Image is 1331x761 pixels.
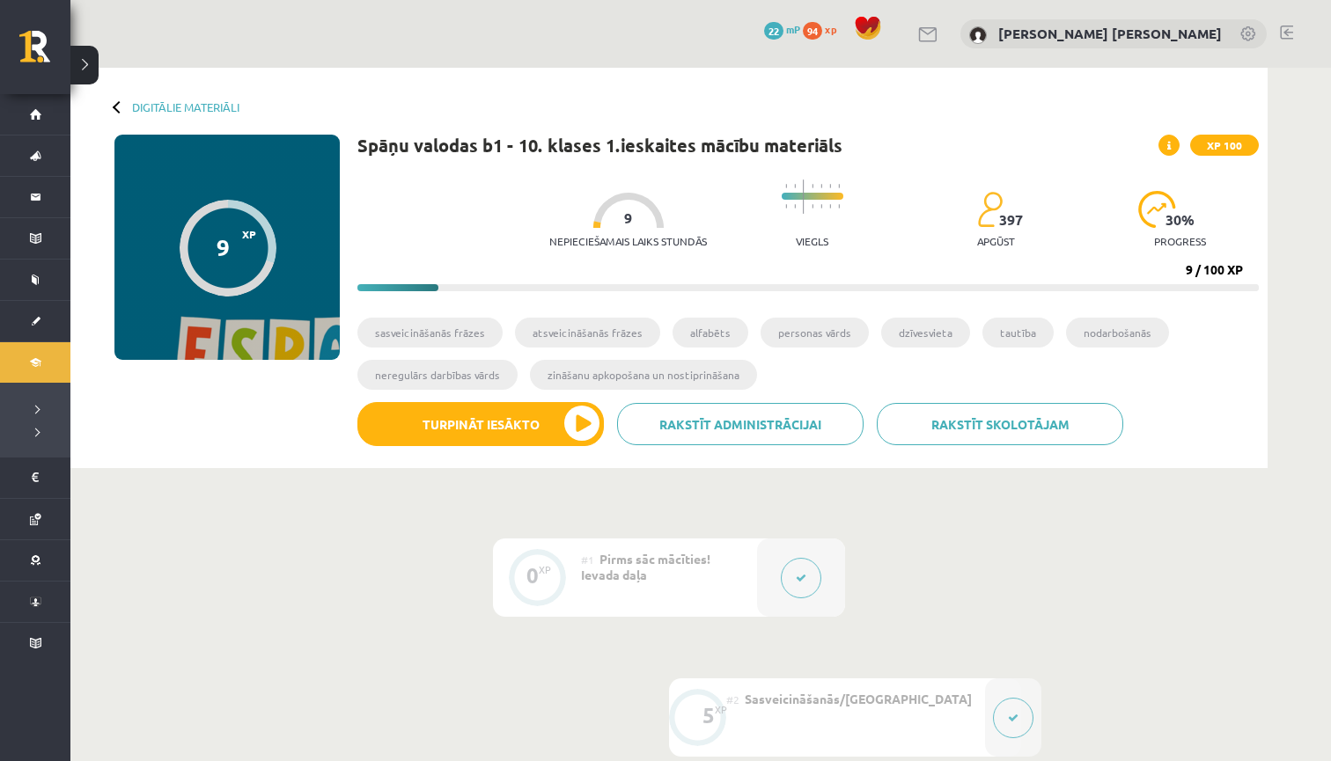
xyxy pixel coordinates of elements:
[794,184,796,188] img: icon-short-line-57e1e144782c952c97e751825c79c345078a6d821885a25fce030b3d8c18986b.svg
[526,567,539,583] div: 0
[715,705,727,714] div: XP
[803,22,822,40] span: 94
[977,191,1003,228] img: students-c634bb4e5e11cddfef0936a35e636f08e4e9abd3cc4e673bd6f9a4125e45ecb1.svg
[726,692,739,706] span: #2
[838,184,840,188] img: icon-short-line-57e1e144782c952c97e751825c79c345078a6d821885a25fce030b3d8c18986b.svg
[357,318,503,348] li: sasveicināšanās frāzes
[998,25,1222,42] a: [PERSON_NAME] [PERSON_NAME]
[702,707,715,723] div: 5
[617,403,864,445] a: Rakstīt administrācijai
[1166,212,1195,228] span: 30 %
[794,204,796,209] img: icon-short-line-57e1e144782c952c97e751825c79c345078a6d821885a25fce030b3d8c18986b.svg
[515,318,660,348] li: atsveicināšanās frāzes
[132,100,239,113] a: Digitālie materiāli
[838,204,840,209] img: icon-short-line-57e1e144782c952c97e751825c79c345078a6d821885a25fce030b3d8c18986b.svg
[19,31,70,75] a: Rīgas 1. Tālmācības vidusskola
[820,204,822,209] img: icon-short-line-57e1e144782c952c97e751825c79c345078a6d821885a25fce030b3d8c18986b.svg
[581,552,594,567] span: #1
[812,184,813,188] img: icon-short-line-57e1e144782c952c97e751825c79c345078a6d821885a25fce030b3d8c18986b.svg
[530,360,757,390] li: zināšanu apkopošana un nostiprināšana
[825,22,836,36] span: xp
[877,403,1123,445] a: Rakstīt skolotājam
[764,22,783,40] span: 22
[786,22,800,36] span: mP
[764,22,800,36] a: 22 mP
[1066,318,1169,348] li: nodarbošanās
[881,318,970,348] li: dzīvesvieta
[357,402,604,446] button: Turpināt iesākto
[673,318,748,348] li: alfabēts
[803,179,805,214] img: icon-long-line-d9ea69661e0d244f92f715978eff75569469978d946b2353a9bb055b3ed8787d.svg
[549,235,707,247] p: Nepieciešamais laiks stundās
[785,184,787,188] img: icon-short-line-57e1e144782c952c97e751825c79c345078a6d821885a25fce030b3d8c18986b.svg
[785,204,787,209] img: icon-short-line-57e1e144782c952c97e751825c79c345078a6d821885a25fce030b3d8c18986b.svg
[803,22,845,36] a: 94 xp
[999,212,1023,228] span: 397
[812,204,813,209] img: icon-short-line-57e1e144782c952c97e751825c79c345078a6d821885a25fce030b3d8c18986b.svg
[1190,135,1259,156] span: XP 100
[624,210,632,226] span: 9
[1138,191,1176,228] img: icon-progress-161ccf0a02000e728c5f80fcf4c31c7af3da0e1684b2b1d7c360e028c24a22f1.svg
[581,551,710,582] span: Pirms sāc mācīties! Ievada daļa
[745,691,972,706] span: Sasveicināšanās/[GEOGRAPHIC_DATA]
[982,318,1054,348] li: tautība
[829,204,831,209] img: icon-short-line-57e1e144782c952c97e751825c79c345078a6d821885a25fce030b3d8c18986b.svg
[820,184,822,188] img: icon-short-line-57e1e144782c952c97e751825c79c345078a6d821885a25fce030b3d8c18986b.svg
[217,234,230,260] div: 9
[357,360,518,390] li: neregulārs darbības vārds
[829,184,831,188] img: icon-short-line-57e1e144782c952c97e751825c79c345078a6d821885a25fce030b3d8c18986b.svg
[977,235,1015,247] p: apgūst
[796,235,828,247] p: Viegls
[242,228,256,240] span: XP
[761,318,869,348] li: personas vārds
[1154,235,1206,247] p: progress
[969,26,987,44] img: Paula Nikola Cišeiko
[357,135,842,156] h1: Spāņu valodas b1 - 10. klases 1.ieskaites mācību materiāls
[539,565,551,574] div: XP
